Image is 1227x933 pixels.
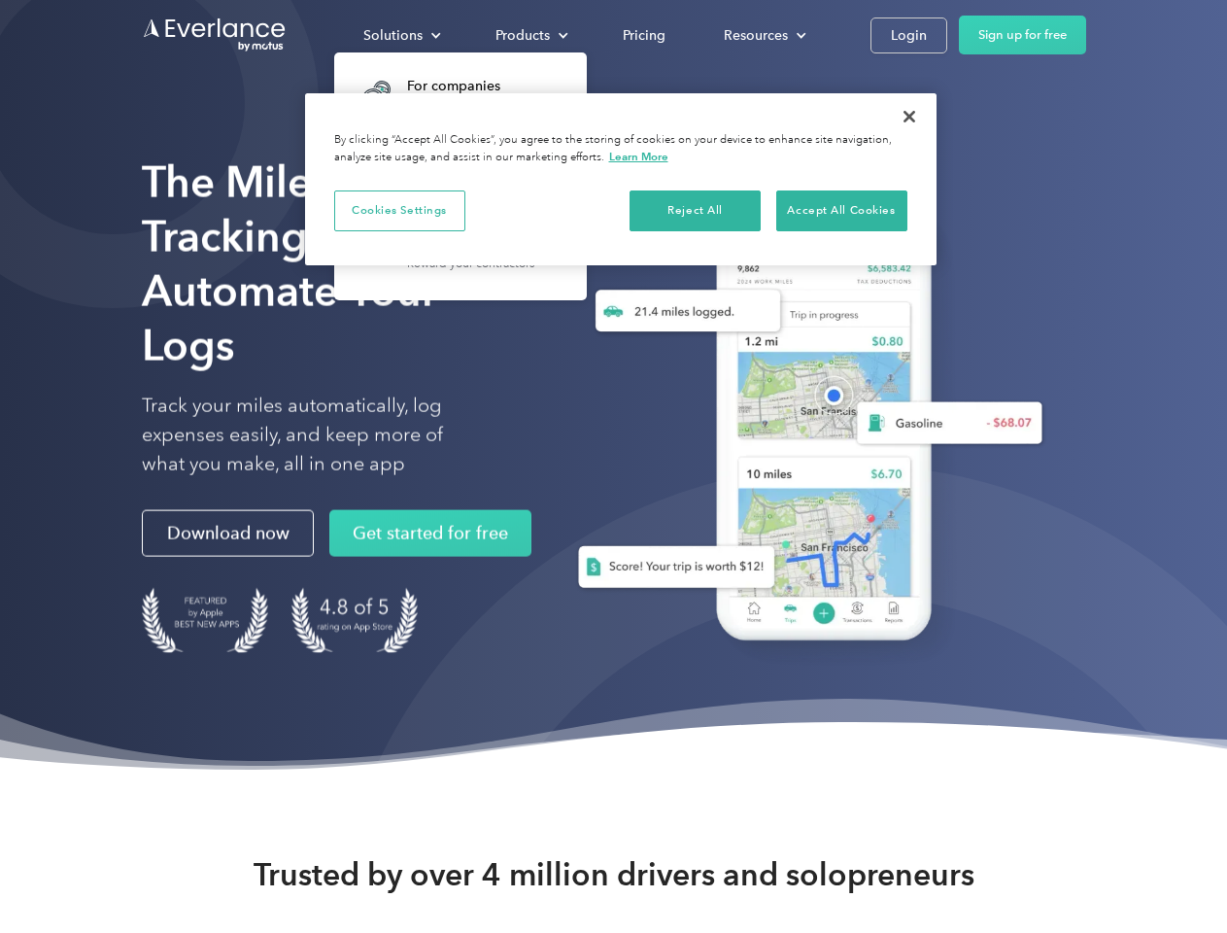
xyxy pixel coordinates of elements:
div: Cookie banner [305,93,937,265]
button: Cookies Settings [334,190,465,231]
a: Sign up for free [959,16,1086,54]
strong: Trusted by over 4 million drivers and solopreneurs [254,855,974,894]
a: Get started for free [329,510,531,557]
div: Resources [724,23,788,48]
a: Download now [142,510,314,557]
div: Solutions [363,23,423,48]
button: Close [888,95,931,138]
div: By clicking “Accept All Cookies”, you agree to the storing of cookies on your device to enhance s... [334,132,907,166]
button: Reject All [630,190,761,231]
img: 4.9 out of 5 stars on the app store [291,588,418,653]
div: Login [891,23,927,48]
a: More information about your privacy, opens in a new tab [609,150,668,163]
div: Resources [704,18,822,52]
div: For companies [407,77,562,96]
button: Accept All Cookies [776,190,907,231]
img: Everlance, mileage tracker app, expense tracking app [547,185,1058,670]
div: Products [476,18,584,52]
a: Go to homepage [142,17,288,53]
img: Badge for Featured by Apple Best New Apps [142,588,268,653]
div: Pricing [623,23,665,48]
a: For companiesEasy vehicle reimbursements [344,64,571,127]
a: Login [870,17,947,53]
a: Pricing [603,18,685,52]
p: Track your miles automatically, log expenses easily, and keep more of what you make, all in one app [142,392,489,479]
div: Products [495,23,550,48]
nav: Solutions [334,52,587,300]
div: Solutions [344,18,457,52]
div: Privacy [305,93,937,265]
